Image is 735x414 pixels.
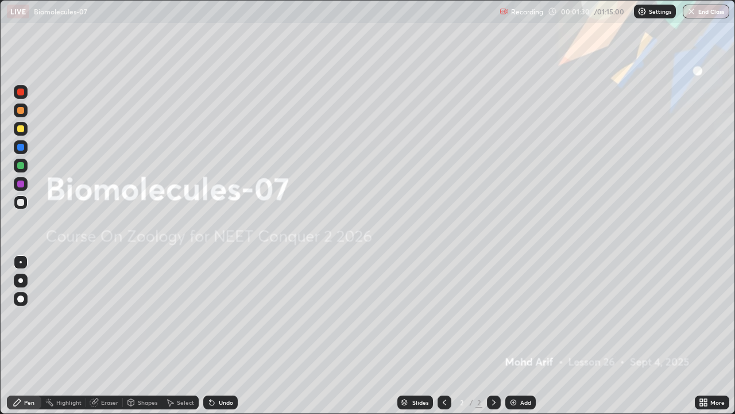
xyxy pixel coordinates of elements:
div: Eraser [101,400,118,405]
div: More [710,400,725,405]
img: recording.375f2c34.svg [500,7,509,16]
div: Shapes [138,400,157,405]
div: Undo [219,400,233,405]
div: 2 [475,397,482,408]
div: / [470,399,473,406]
p: LIVE [10,7,26,16]
div: Select [177,400,194,405]
div: Pen [24,400,34,405]
p: Recording [511,7,543,16]
div: Add [520,400,531,405]
button: End Class [683,5,729,18]
img: class-settings-icons [637,7,647,16]
img: add-slide-button [509,398,518,407]
p: Settings [649,9,671,14]
img: end-class-cross [687,7,696,16]
p: Biomolecules-07 [34,7,87,16]
div: 2 [456,399,467,406]
div: Highlight [56,400,82,405]
div: Slides [412,400,428,405]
